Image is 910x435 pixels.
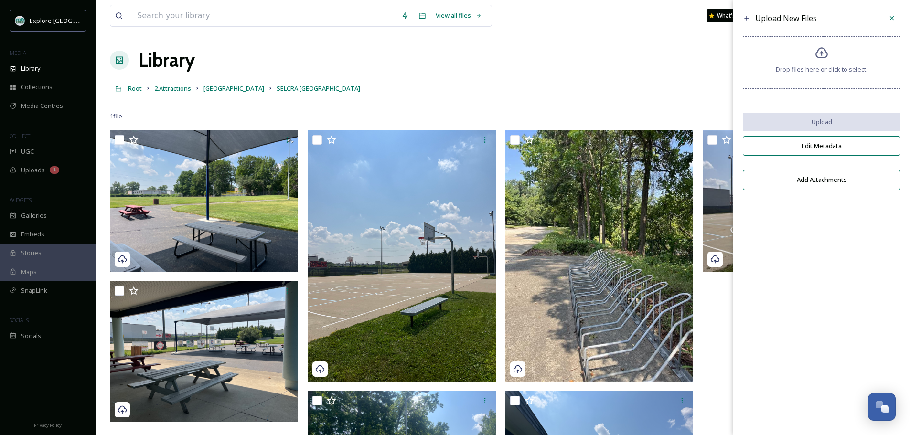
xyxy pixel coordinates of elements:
[21,166,45,175] span: Uploads
[21,211,47,220] span: Galleries
[10,132,30,139] span: COLLECT
[21,230,44,239] span: Embeds
[10,196,32,203] span: WIDGETS
[21,331,41,340] span: Socials
[277,84,360,93] span: SELCRA [GEOGRAPHIC_DATA]
[21,286,47,295] span: SnapLink
[10,317,29,324] span: SOCIALS
[755,13,817,23] span: Upload New Files
[21,101,63,110] span: Media Centres
[703,130,891,272] img: Image - 2025-08-14T122845.614.jpg
[128,84,142,93] span: Root
[21,83,53,92] span: Collections
[110,281,298,423] img: Image - 2025-08-14T122851.997.jpg
[110,130,298,272] img: Image - 2025-08-14T122849.932.jpg
[505,130,694,381] img: Image - 2025-08-14T122843.442.jpg
[154,84,191,93] span: 2.Attractions
[743,113,900,131] button: Upload
[203,84,264,93] span: [GEOGRAPHIC_DATA]
[776,65,867,74] span: Drop files here or click to select.
[431,6,487,25] a: View all files
[308,130,496,381] img: Image - 2025-08-14T122847.832.jpg
[132,5,396,26] input: Search your library
[30,16,161,25] span: Explore [GEOGRAPHIC_DATA][PERSON_NAME]
[21,64,40,73] span: Library
[21,147,34,156] span: UGC
[34,422,62,428] span: Privacy Policy
[203,83,264,94] a: [GEOGRAPHIC_DATA]
[10,49,26,56] span: MEDIA
[15,16,25,25] img: 67e7af72-b6c8-455a-acf8-98e6fe1b68aa.avif
[21,267,37,276] span: Maps
[743,170,900,190] button: Add Attachments
[110,112,122,121] span: 1 file
[277,83,360,94] a: SELCRA [GEOGRAPHIC_DATA]
[128,83,142,94] a: Root
[34,419,62,430] a: Privacy Policy
[868,393,896,421] button: Open Chat
[50,166,59,174] div: 1
[21,248,42,257] span: Stories
[139,46,195,74] a: Library
[707,9,754,22] a: What's New
[154,83,191,94] a: 2.Attractions
[743,136,900,156] button: Edit Metadata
